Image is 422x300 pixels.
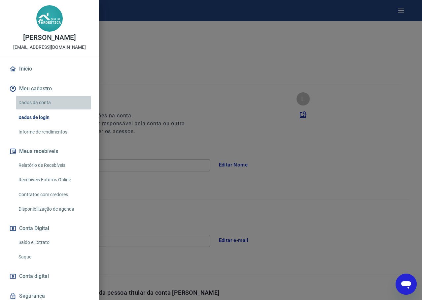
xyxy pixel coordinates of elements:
[8,62,91,76] a: Início
[16,96,91,109] a: Dados da conta
[8,221,91,236] button: Conta Digital
[16,111,91,124] a: Dados de login
[19,272,49,281] span: Conta digital
[16,236,91,249] a: Saldo e Extrato
[16,173,91,187] a: Recebíveis Futuros Online
[16,125,91,139] a: Informe de rendimentos
[8,269,91,284] a: Conta digital
[16,159,91,172] a: Relatório de Recebíveis
[23,34,76,41] p: [PERSON_NAME]
[396,274,417,295] iframe: Botão para abrir a janela de mensagens
[8,144,91,159] button: Meus recebíveis
[16,250,91,264] a: Saque
[16,202,91,216] a: Disponibilização de agenda
[16,188,91,201] a: Contratos com credores
[13,44,86,51] p: [EMAIL_ADDRESS][DOMAIN_NAME]
[8,81,91,96] button: Meu cadastro
[36,5,63,32] img: bc2e2835-b442-43f7-99d9-c0e4c4ce7154.jpeg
